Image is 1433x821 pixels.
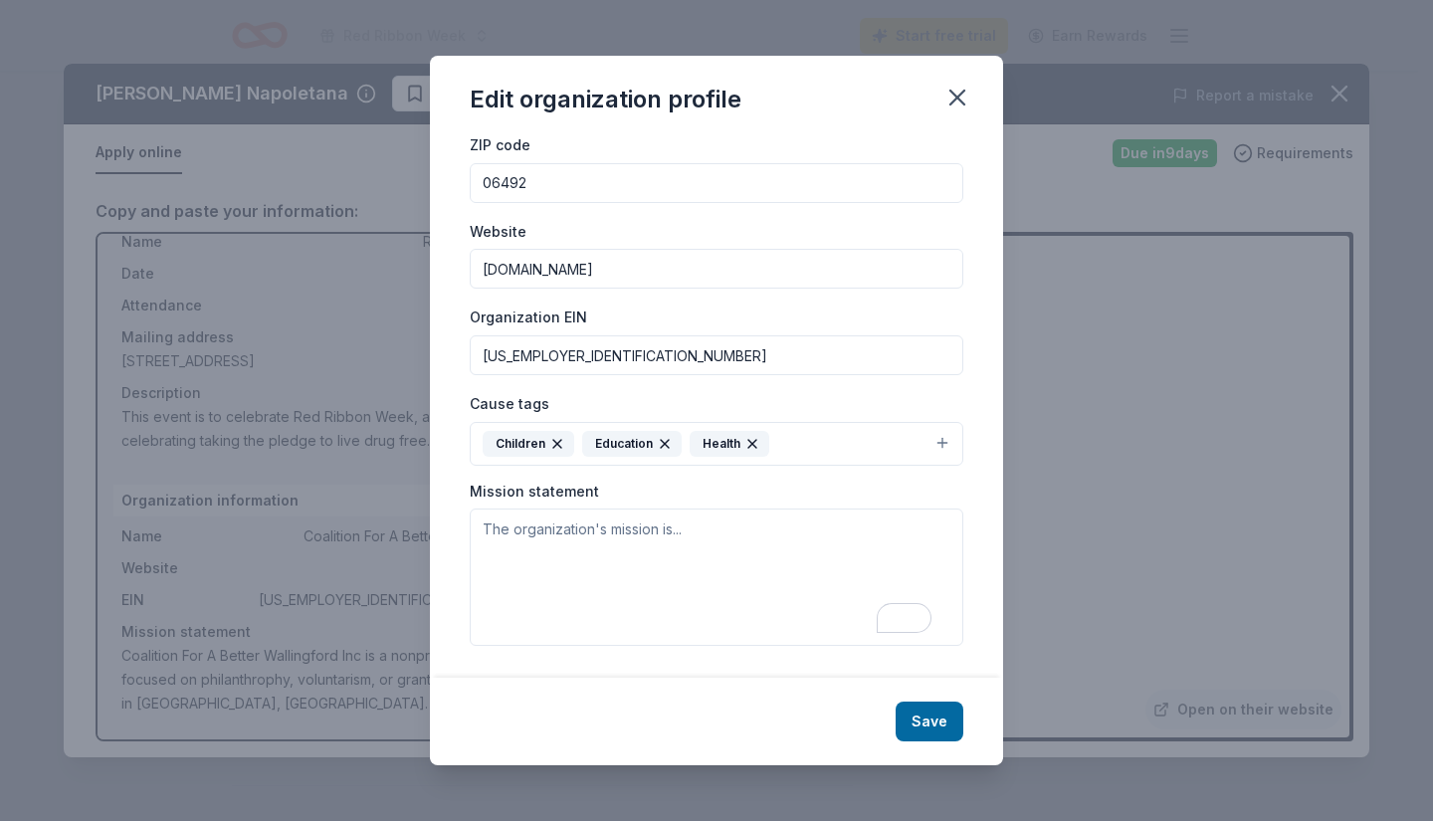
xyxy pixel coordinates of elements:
button: Save [896,702,963,741]
div: Health [690,431,769,457]
label: Website [470,222,526,242]
div: Education [582,431,682,457]
input: 12345 (U.S. only) [470,163,963,203]
label: Mission statement [470,482,599,502]
label: ZIP code [470,135,530,155]
div: Children [483,431,574,457]
input: 12-3456789 [470,335,963,375]
label: Organization EIN [470,308,587,327]
button: ChildrenEducationHealth [470,422,963,466]
label: Cause tags [470,394,549,414]
textarea: To enrich screen reader interactions, please activate Accessibility in Grammarly extension settings [470,509,963,646]
div: Edit organization profile [470,84,741,115]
